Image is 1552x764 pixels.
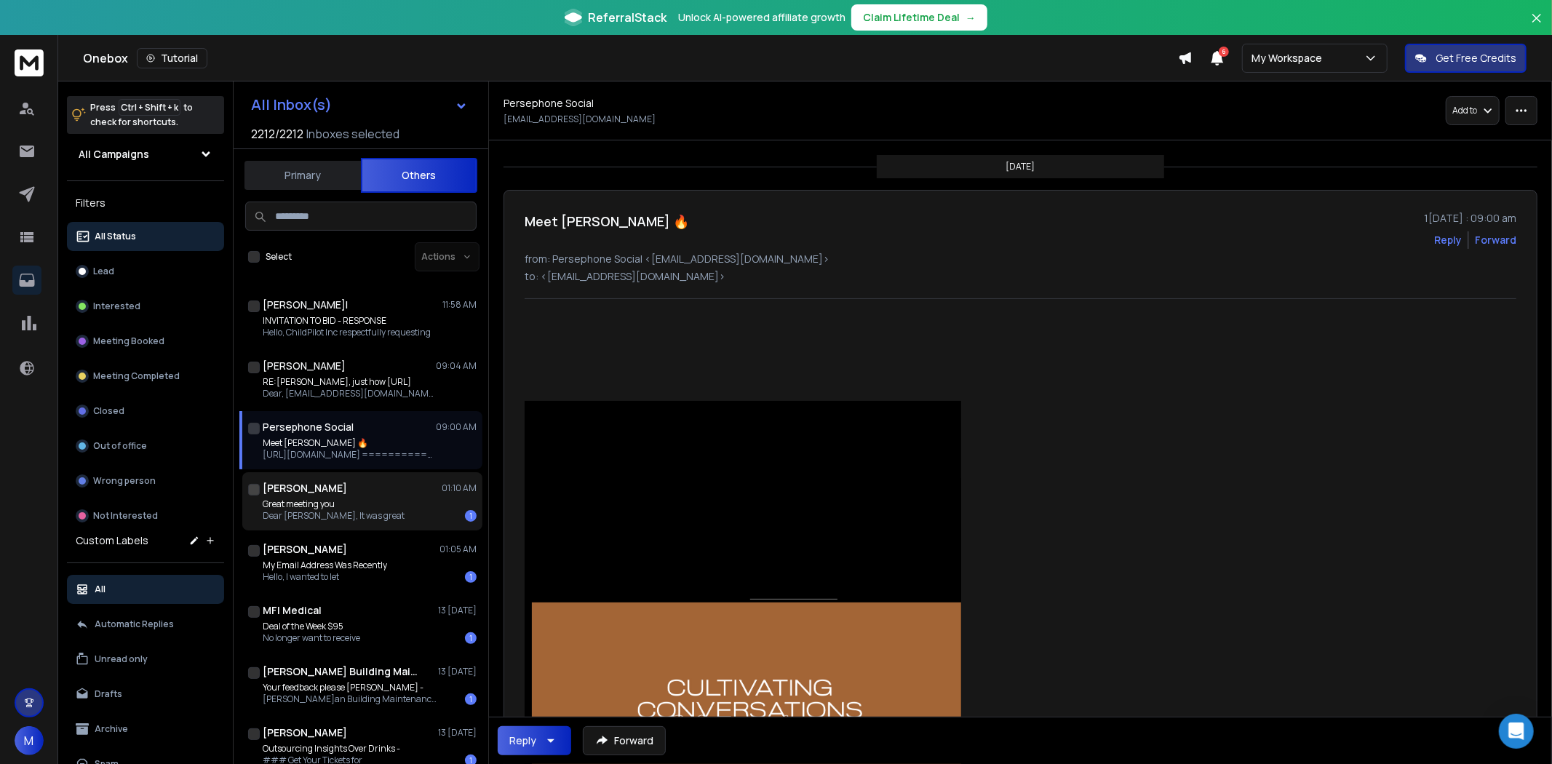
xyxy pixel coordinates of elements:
[263,449,437,461] p: [URL][DOMAIN_NAME] ============================================================ ** VIEW WEBSITE (...
[67,715,224,744] button: Archive
[1251,51,1328,65] p: My Workspace
[79,147,149,162] h1: All Campaigns
[67,140,224,169] button: All Campaigns
[93,266,114,277] p: Lead
[583,726,666,755] button: Forward
[95,584,106,595] p: All
[15,726,44,755] button: M
[509,733,536,748] div: Reply
[95,653,148,665] p: Unread only
[442,482,477,494] p: 01:10 AM
[67,257,224,286] button: Lead
[263,571,387,583] p: Hello, I wanted to let
[504,114,656,125] p: [EMAIL_ADDRESS][DOMAIN_NAME]
[263,664,423,679] h1: [PERSON_NAME] Building Maintenance Inc
[263,725,347,740] h1: [PERSON_NAME]
[436,360,477,372] p: 09:04 AM
[525,269,1516,284] p: to: <[EMAIL_ADDRESS][DOMAIN_NAME]>
[119,99,180,116] span: Ctrl + Shift + k
[67,431,224,461] button: Out of office
[137,48,207,68] button: Tutorial
[438,727,477,739] p: 13 [DATE]
[465,510,477,522] div: 1
[1452,105,1477,116] p: Add to
[465,632,477,644] div: 1
[251,98,332,112] h1: All Inbox(s)
[1434,233,1462,247] button: Reply
[244,159,361,191] button: Primary
[1405,44,1527,73] button: Get Free Credits
[67,466,224,496] button: Wrong person
[67,501,224,530] button: Not Interested
[263,542,347,557] h1: [PERSON_NAME]
[438,666,477,677] p: 13 [DATE]
[1436,51,1516,65] p: Get Free Credits
[306,125,399,143] h3: Inboxes selected
[1219,47,1229,57] span: 6
[93,370,180,382] p: Meeting Completed
[263,420,354,434] h1: Persephone Social
[67,575,224,604] button: All
[95,723,128,735] p: Archive
[90,100,193,130] p: Press to check for shortcuts.
[436,421,477,433] p: 09:00 AM
[263,388,437,399] p: Dear, [EMAIL_ADDRESS][DOMAIN_NAME], Thank you for
[67,362,224,391] button: Meeting Completed
[465,571,477,583] div: 1
[93,475,156,487] p: Wrong person
[93,440,147,452] p: Out of office
[263,621,360,632] p: Deal of the Week $95
[439,544,477,555] p: 01:05 AM
[67,610,224,639] button: Automatic Replies
[263,560,387,571] p: My Email Address Was Recently
[67,680,224,709] button: Drafts
[263,298,348,312] h1: [PERSON_NAME]l
[95,231,136,242] p: All Status
[263,437,437,449] p: Meet [PERSON_NAME] 🔥
[67,327,224,356] button: Meeting Booked
[504,96,594,111] h1: Persephone Social
[465,693,477,705] div: 1
[83,48,1178,68] div: Onebox
[93,335,164,347] p: Meeting Booked
[263,743,400,755] p: Outsourcing Insights Over Drinks -
[498,726,571,755] button: Reply
[442,299,477,311] p: 11:58 AM
[67,193,224,213] h3: Filters
[1424,211,1516,226] p: 1[DATE] : 09:00 am
[851,4,987,31] button: Claim Lifetime Deal→
[67,645,224,674] button: Unread only
[263,603,322,618] h1: MFI Medical
[93,301,140,312] p: Interested
[263,359,346,373] h1: [PERSON_NAME]
[266,251,292,263] label: Select
[263,315,431,327] p: INVITATION TO BID - RESPONSE
[525,211,689,231] h1: Meet [PERSON_NAME] 🔥
[93,405,124,417] p: Closed
[1475,233,1516,247] div: Forward
[93,510,158,522] p: Not Interested
[525,252,1516,266] p: from: Persephone Social <[EMAIL_ADDRESS][DOMAIN_NAME]>
[1006,161,1035,172] p: [DATE]
[67,222,224,251] button: All Status
[251,125,303,143] span: 2212 / 2212
[263,481,347,496] h1: [PERSON_NAME]
[361,158,477,193] button: Others
[438,605,477,616] p: 13 [DATE]
[1527,9,1546,44] button: Close banner
[263,632,360,644] p: No longer want to receive
[95,618,174,630] p: Automatic Replies
[1499,714,1534,749] div: Open Intercom Messenger
[263,693,437,705] p: [PERSON_NAME]an Building Maintenance Inc logo [https://[DOMAIN_NAME]/signpost-inc/image/fetch/c_f...
[966,10,976,25] span: →
[76,533,148,548] h3: Custom Labels
[67,397,224,426] button: Closed
[67,292,224,321] button: Interested
[263,510,405,522] p: Dear [PERSON_NAME], It was great
[263,682,437,693] p: Your feedback please [PERSON_NAME] -
[95,688,122,700] p: Drafts
[263,376,437,388] p: RE:[PERSON_NAME], just how [URL]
